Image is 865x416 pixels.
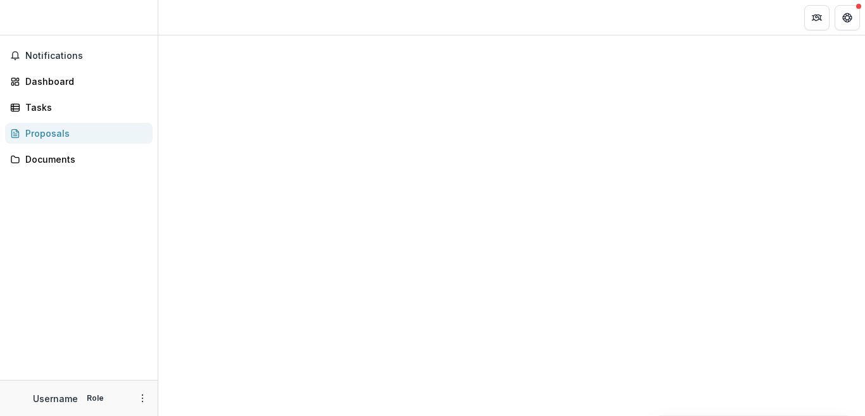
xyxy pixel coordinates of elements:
[25,75,142,88] div: Dashboard
[5,46,153,66] button: Notifications
[25,153,142,166] div: Documents
[5,149,153,170] a: Documents
[804,5,830,30] button: Partners
[25,101,142,114] div: Tasks
[25,127,142,140] div: Proposals
[33,392,78,405] p: Username
[5,123,153,144] a: Proposals
[25,51,148,61] span: Notifications
[5,97,153,118] a: Tasks
[5,71,153,92] a: Dashboard
[835,5,860,30] button: Get Help
[83,393,108,404] p: Role
[135,391,150,406] button: More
